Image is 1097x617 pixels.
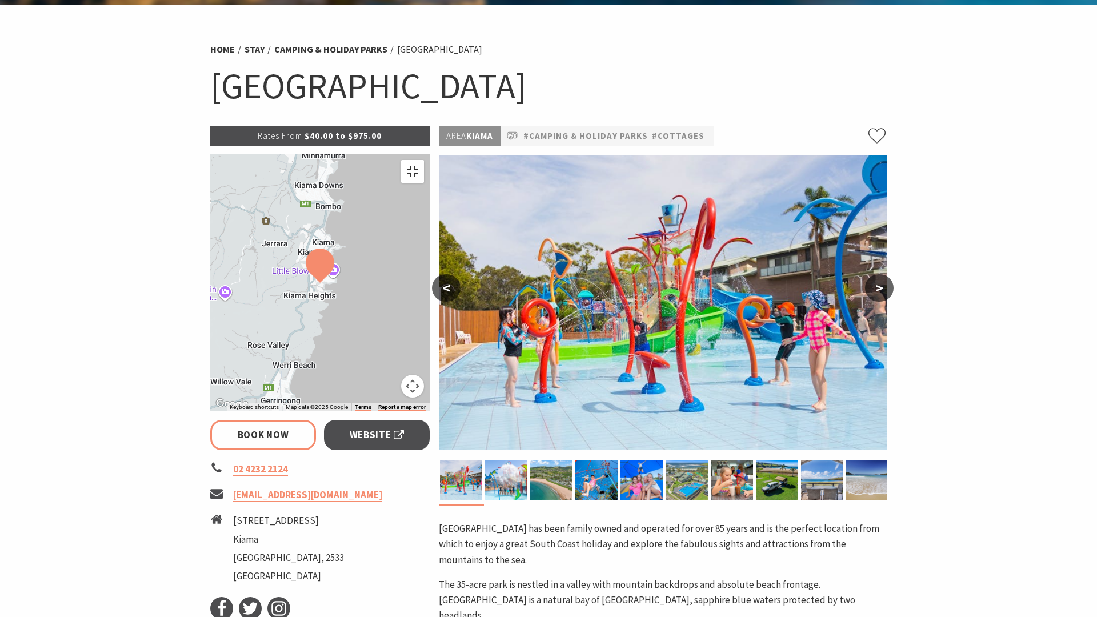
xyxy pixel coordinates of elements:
span: Rates From: [258,130,305,141]
button: < [432,274,461,302]
a: Website [324,420,430,450]
a: Stay [245,43,265,55]
img: Kids on Ropeplay [575,460,618,500]
a: Book Now [210,420,316,450]
a: Report a map error [378,404,426,411]
a: Terms (opens in new tab) [355,404,371,411]
a: 02 4232 2124 [233,463,288,476]
img: BIG4 Easts Beach Kiama aerial view [530,460,572,500]
img: BIG4 Easts Beach Kiama beachfront with water and ocean [846,460,888,500]
button: Keyboard shortcuts [230,403,279,411]
img: Jumping pillow with a group of friends sitting in the foreground and girl jumping in air behind them [620,460,663,500]
span: Website [350,427,405,443]
span: Map data ©2025 Google [286,404,348,410]
a: #Cottages [652,129,704,143]
li: [GEOGRAPHIC_DATA] [397,42,482,57]
p: Kiama [439,126,501,146]
img: Sunny's Aquaventure Park at BIG4 Easts Beach Kiama Holiday Park [485,460,527,500]
a: #Camping & Holiday Parks [523,129,648,143]
p: $40.00 to $975.00 [210,126,430,146]
span: Area [446,130,466,141]
button: Toggle fullscreen view [401,160,424,183]
a: Camping & Holiday Parks [274,43,387,55]
li: Kiama [233,532,344,547]
a: Home [210,43,235,55]
a: [EMAIL_ADDRESS][DOMAIN_NAME] [233,488,382,502]
li: [STREET_ADDRESS] [233,513,344,528]
img: Children having drinks at the cafe [711,460,753,500]
img: Google [213,396,251,411]
h1: [GEOGRAPHIC_DATA] [210,63,887,109]
img: Camping sites [756,460,798,500]
img: Sunny's Aquaventure Park at BIG4 Easts Beach Kiama Holiday Park [440,460,482,500]
img: Beach View Cabins [801,460,843,500]
p: [GEOGRAPHIC_DATA] has been family owned and operated for over 85 years and is the perfect locatio... [439,521,887,568]
li: [GEOGRAPHIC_DATA] [233,568,344,584]
img: Sunny's Aquaventure Park at BIG4 Easts Beach Kiama Holiday Park [439,155,887,450]
a: Click to see this area on Google Maps [213,396,251,411]
button: > [865,274,894,302]
button: Map camera controls [401,375,424,398]
img: Aerial view of the resort pool at BIG4 Easts Beach Kiama Holiday Park [666,460,708,500]
li: [GEOGRAPHIC_DATA], 2533 [233,550,344,566]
